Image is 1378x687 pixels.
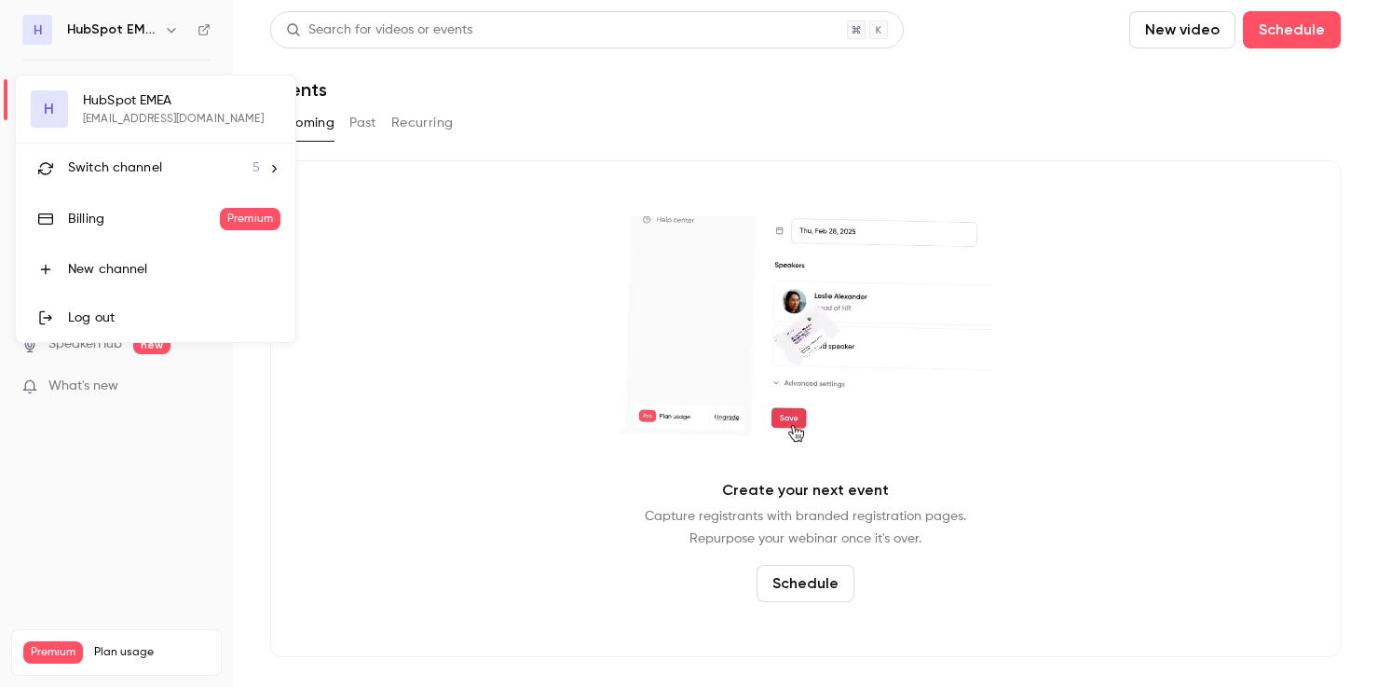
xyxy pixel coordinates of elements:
span: Switch channel [68,158,162,178]
div: New channel [68,260,280,279]
span: 5 [252,158,260,178]
span: Premium [220,208,280,230]
div: Log out [68,309,280,327]
div: Billing [68,210,220,228]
